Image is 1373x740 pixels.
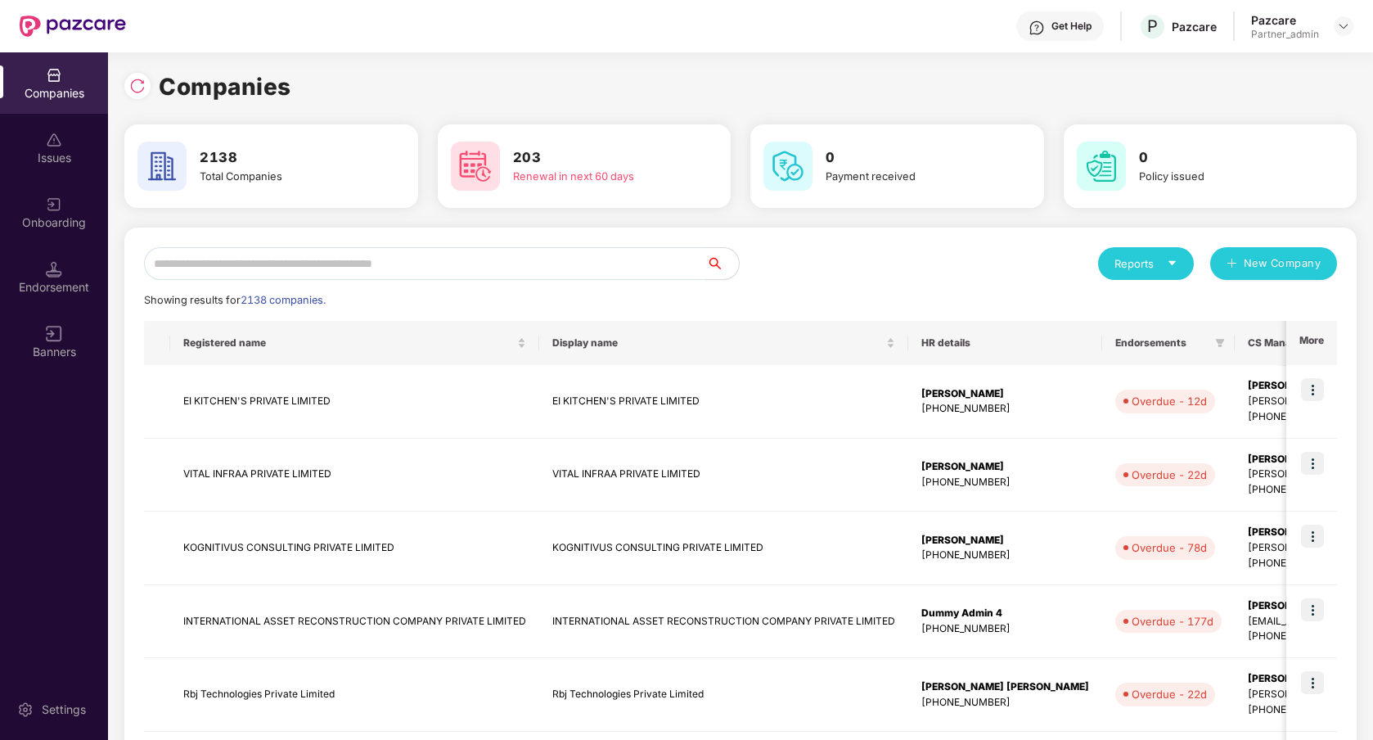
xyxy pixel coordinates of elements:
td: Rbj Technologies Private Limited [539,658,908,732]
h3: 0 [1139,147,1312,169]
div: Overdue - 22d [1132,686,1207,702]
div: [PHONE_NUMBER] [921,621,1089,637]
span: plus [1227,258,1237,271]
span: search [705,257,739,270]
div: Overdue - 12d [1132,393,1207,409]
td: EI KITCHEN'S PRIVATE LIMITED [539,365,908,439]
td: KOGNITIVUS CONSULTING PRIVATE LIMITED [170,512,539,585]
div: Renewal in next 60 days [513,169,686,185]
img: icon [1301,598,1324,621]
span: filter [1215,338,1225,348]
img: svg+xml;base64,PHN2ZyBpZD0iSXNzdWVzX2Rpc2FibGVkIiB4bWxucz0iaHR0cDovL3d3dy53My5vcmcvMjAwMC9zdmciIH... [46,132,62,148]
td: INTERNATIONAL ASSET RECONSTRUCTION COMPANY PRIVATE LIMITED [170,585,539,659]
button: plusNew Company [1210,247,1337,280]
img: icon [1301,525,1324,548]
div: Overdue - 177d [1132,613,1213,629]
h3: 203 [513,147,686,169]
td: VITAL INFRAA PRIVATE LIMITED [539,439,908,512]
img: svg+xml;base64,PHN2ZyB4bWxucz0iaHR0cDovL3d3dy53My5vcmcvMjAwMC9zdmciIHdpZHRoPSI2MCIgaGVpZ2h0PSI2MC... [1077,142,1126,191]
div: Pazcare [1172,19,1217,34]
div: [PERSON_NAME] [921,386,1089,402]
th: HR details [908,321,1102,365]
h3: 0 [826,147,999,169]
div: Policy issued [1139,169,1312,185]
div: Overdue - 78d [1132,539,1207,556]
th: Display name [539,321,908,365]
img: svg+xml;base64,PHN2ZyBpZD0iQ29tcGFuaWVzIiB4bWxucz0iaHR0cDovL3d3dy53My5vcmcvMjAwMC9zdmciIHdpZHRoPS... [46,67,62,83]
img: svg+xml;base64,PHN2ZyBpZD0iUmVsb2FkLTMyeDMyIiB4bWxucz0iaHR0cDovL3d3dy53My5vcmcvMjAwMC9zdmciIHdpZH... [129,78,146,94]
div: Payment received [826,169,999,185]
img: New Pazcare Logo [20,16,126,37]
div: [PHONE_NUMBER] [921,548,1089,563]
div: Overdue - 22d [1132,467,1207,483]
img: icon [1301,378,1324,401]
span: Display name [552,336,883,350]
td: KOGNITIVUS CONSULTING PRIVATE LIMITED [539,512,908,585]
div: Partner_admin [1251,28,1319,41]
button: search [705,247,740,280]
img: svg+xml;base64,PHN2ZyB3aWR0aD0iMTQuNSIgaGVpZ2h0PSIxNC41IiB2aWV3Qm94PSIwIDAgMTYgMTYiIGZpbGw9Im5vbm... [46,261,62,277]
div: [PERSON_NAME] [921,533,1089,548]
img: svg+xml;base64,PHN2ZyBpZD0iRHJvcGRvd24tMzJ4MzIiIHhtbG5zPSJodHRwOi8vd3d3LnczLm9yZy8yMDAwL3N2ZyIgd2... [1337,20,1350,33]
span: 2138 companies. [241,294,326,306]
div: Settings [37,702,91,718]
span: Showing results for [144,294,326,306]
img: svg+xml;base64,PHN2ZyB4bWxucz0iaHR0cDovL3d3dy53My5vcmcvMjAwMC9zdmciIHdpZHRoPSI2MCIgaGVpZ2h0PSI2MC... [763,142,813,191]
span: Endorsements [1115,336,1209,350]
img: svg+xml;base64,PHN2ZyB3aWR0aD0iMTYiIGhlaWdodD0iMTYiIHZpZXdCb3g9IjAgMCAxNiAxNiIgZmlsbD0ibm9uZSIgeG... [46,326,62,342]
img: svg+xml;base64,PHN2ZyBpZD0iSGVscC0zMngzMiIgeG1sbnM9Imh0dHA6Ly93d3cudzMub3JnLzIwMDAvc3ZnIiB3aWR0aD... [1029,20,1045,36]
img: svg+xml;base64,PHN2ZyB4bWxucz0iaHR0cDovL3d3dy53My5vcmcvMjAwMC9zdmciIHdpZHRoPSI2MCIgaGVpZ2h0PSI2MC... [137,142,187,191]
div: Total Companies [200,169,373,185]
td: Rbj Technologies Private Limited [170,658,539,732]
div: Pazcare [1251,12,1319,28]
div: [PHONE_NUMBER] [921,475,1089,490]
img: svg+xml;base64,PHN2ZyBpZD0iU2V0dGluZy0yMHgyMCIgeG1sbnM9Imh0dHA6Ly93d3cudzMub3JnLzIwMDAvc3ZnIiB3aW... [17,702,34,718]
div: Dummy Admin 4 [921,606,1089,621]
span: caret-down [1167,258,1177,268]
div: [PERSON_NAME] [921,459,1089,475]
h3: 2138 [200,147,373,169]
div: [PERSON_NAME] [PERSON_NAME] [921,679,1089,695]
div: Get Help [1051,20,1092,33]
th: More [1286,321,1337,365]
span: Registered name [183,336,514,350]
span: P [1147,16,1158,36]
td: INTERNATIONAL ASSET RECONSTRUCTION COMPANY PRIVATE LIMITED [539,585,908,659]
span: New Company [1244,255,1321,272]
span: filter [1212,333,1228,353]
div: [PHONE_NUMBER] [921,401,1089,417]
div: [PHONE_NUMBER] [921,695,1089,711]
img: icon [1301,452,1324,475]
img: svg+xml;base64,PHN2ZyB4bWxucz0iaHR0cDovL3d3dy53My5vcmcvMjAwMC9zdmciIHdpZHRoPSI2MCIgaGVpZ2h0PSI2MC... [451,142,500,191]
td: VITAL INFRAA PRIVATE LIMITED [170,439,539,512]
div: Reports [1114,255,1177,272]
th: Registered name [170,321,539,365]
img: svg+xml;base64,PHN2ZyB3aWR0aD0iMjAiIGhlaWdodD0iMjAiIHZpZXdCb3g9IjAgMCAyMCAyMCIgZmlsbD0ibm9uZSIgeG... [46,196,62,213]
td: EI KITCHEN'S PRIVATE LIMITED [170,365,539,439]
h1: Companies [159,69,291,105]
img: icon [1301,671,1324,694]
